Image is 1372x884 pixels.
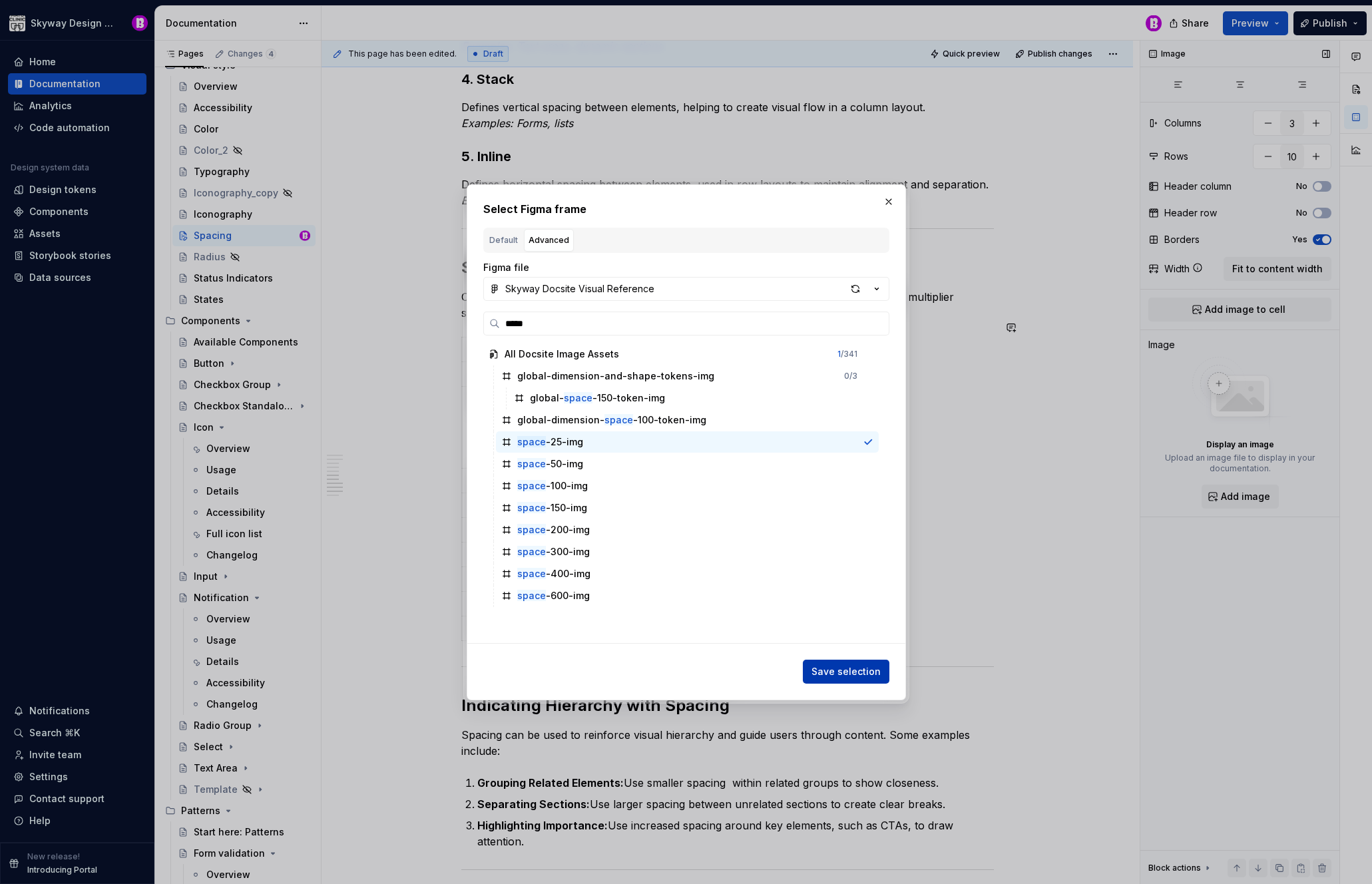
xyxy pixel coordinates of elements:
mark: space [604,414,633,425]
div: Skyway Docsite Visual Reference [505,282,654,296]
div: global- -150-token-img [530,391,665,405]
div: -600-img [517,589,590,602]
div: -150-img [517,501,587,515]
div: -50-img [517,457,583,471]
mark: space [517,502,546,513]
div: -200-img [517,523,590,537]
div: 0 / 3 [844,371,857,381]
mark: space [564,392,592,403]
div: global-dimension- -100-token-img [517,413,706,427]
button: Skyway Docsite Visual Reference [483,277,889,301]
label: Figma file [483,261,529,274]
mark: space [517,568,546,579]
div: All Docsite Image Assets [505,347,619,361]
div: Default [489,234,518,247]
div: -400-img [517,567,590,580]
div: Advanced [529,234,569,247]
div: -100-img [517,479,588,493]
mark: space [517,524,546,535]
button: Save selection [803,660,889,684]
div: / 341 [837,349,857,359]
div: global-dimension-and-shape-tokens-img [517,369,714,383]
div: -300-img [517,545,590,558]
mark: space [517,436,546,447]
mark: space [517,546,546,557]
mark: space [517,458,546,469]
h2: Select Figma frame [483,201,889,217]
mark: space [517,480,546,491]
mark: space [517,590,546,601]
span: 1 [837,349,841,359]
div: -25-img [517,435,583,449]
span: Save selection [811,665,881,678]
